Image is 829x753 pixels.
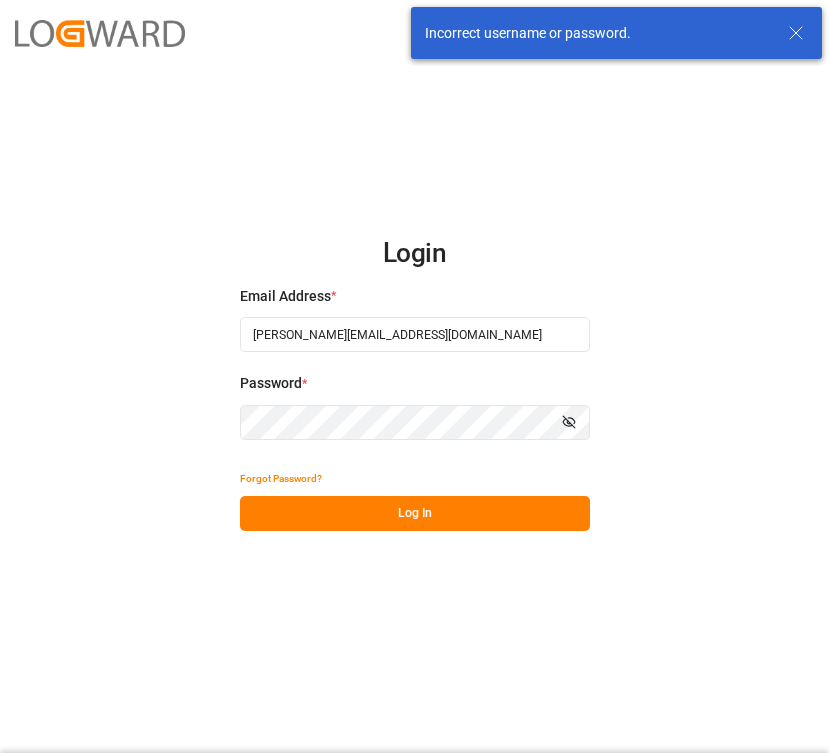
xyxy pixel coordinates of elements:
[15,20,185,47] img: Logward_new_orange.png
[240,317,590,352] input: Enter your email
[240,373,302,394] span: Password
[240,461,322,496] button: Forgot Password?
[425,23,769,44] div: Incorrect username or password.
[240,286,331,307] span: Email Address
[240,496,590,531] button: Log In
[240,222,590,286] h2: Login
